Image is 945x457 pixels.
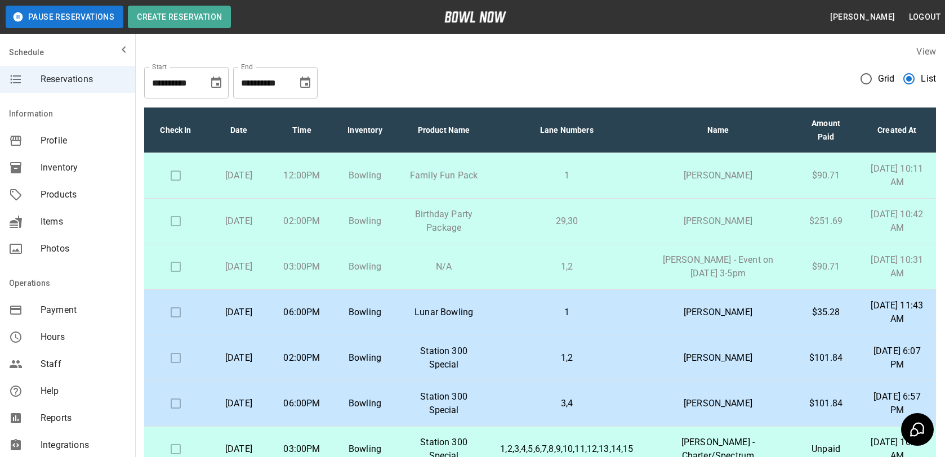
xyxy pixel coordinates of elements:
[41,215,126,228] span: Items
[41,330,126,344] span: Hours
[867,344,927,371] p: [DATE] 6:07 PM
[643,107,794,153] th: Name
[41,303,126,317] span: Payment
[916,46,936,57] label: View
[207,107,270,153] th: Date
[500,442,633,456] p: 1,2,3,4,5,6,7,8,9,10,11,12,13,14,15
[41,188,126,201] span: Products
[41,384,126,398] span: Help
[652,169,785,182] p: [PERSON_NAME]
[41,438,126,452] span: Integrations
[500,260,633,274] p: 1,2
[405,344,482,371] p: Station 300 Special
[803,169,849,182] p: $90.71
[803,442,849,456] p: Unpaid
[279,442,324,456] p: 03:00PM
[342,442,387,456] p: Bowling
[279,214,324,228] p: 02:00PM
[500,351,633,365] p: 1,2
[41,134,126,147] span: Profile
[216,260,261,274] p: [DATE]
[803,306,849,319] p: $35.28
[294,71,317,94] button: Choose date, selected date is Oct 13, 2025
[279,260,324,274] p: 03:00PM
[342,397,387,410] p: Bowling
[652,253,785,280] p: [PERSON_NAME] - Event on [DATE] 3-5pm
[867,253,927,280] p: [DATE] 10:31 AM
[444,11,506,23] img: logo
[279,169,324,182] p: 12:00PM
[405,390,482,417] p: Station 300 Special
[342,306,387,319] p: Bowling
[826,7,899,28] button: [PERSON_NAME]
[878,72,895,86] span: Grid
[41,411,126,425] span: Reports
[500,397,633,410] p: 3,4
[921,72,936,86] span: List
[41,73,126,86] span: Reservations
[216,214,261,228] p: [DATE]
[500,306,633,319] p: 1
[41,161,126,174] span: Inventory
[6,6,123,28] button: Pause Reservations
[216,351,261,365] p: [DATE]
[858,107,936,153] th: Created At
[216,442,261,456] p: [DATE]
[216,169,261,182] p: [DATE]
[867,390,927,417] p: [DATE] 6:57 PM
[867,162,927,189] p: [DATE] 10:11 AM
[405,260,482,274] p: N/A
[867,208,927,235] p: [DATE] 10:42 AM
[216,306,261,319] p: [DATE]
[279,306,324,319] p: 06:00PM
[342,214,387,228] p: Bowling
[279,397,324,410] p: 06:00PM
[205,71,228,94] button: Choose date, selected date is Sep 13, 2025
[652,306,785,319] p: [PERSON_NAME]
[803,214,849,228] p: $251.69
[342,351,387,365] p: Bowling
[405,208,482,235] p: Birthday Party Package
[342,260,387,274] p: Bowling
[803,260,849,274] p: $90.71
[803,351,849,365] p: $101.84
[500,214,633,228] p: 29,30
[491,107,642,153] th: Lane Numbers
[652,351,785,365] p: [PERSON_NAME]
[904,7,945,28] button: Logout
[803,397,849,410] p: $101.84
[41,357,126,371] span: Staff
[144,107,207,153] th: Check In
[867,299,927,326] p: [DATE] 11:43 AM
[333,107,396,153] th: Inventory
[270,107,333,153] th: Time
[652,214,785,228] p: [PERSON_NAME]
[128,6,231,28] button: Create Reservation
[216,397,261,410] p: [DATE]
[396,107,491,153] th: Product Name
[500,169,633,182] p: 1
[794,107,858,153] th: Amount Paid
[279,351,324,365] p: 02:00PM
[41,242,126,256] span: Photos
[342,169,387,182] p: Bowling
[405,169,482,182] p: Family Fun Pack
[652,397,785,410] p: [PERSON_NAME]
[405,306,482,319] p: Lunar Bowling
